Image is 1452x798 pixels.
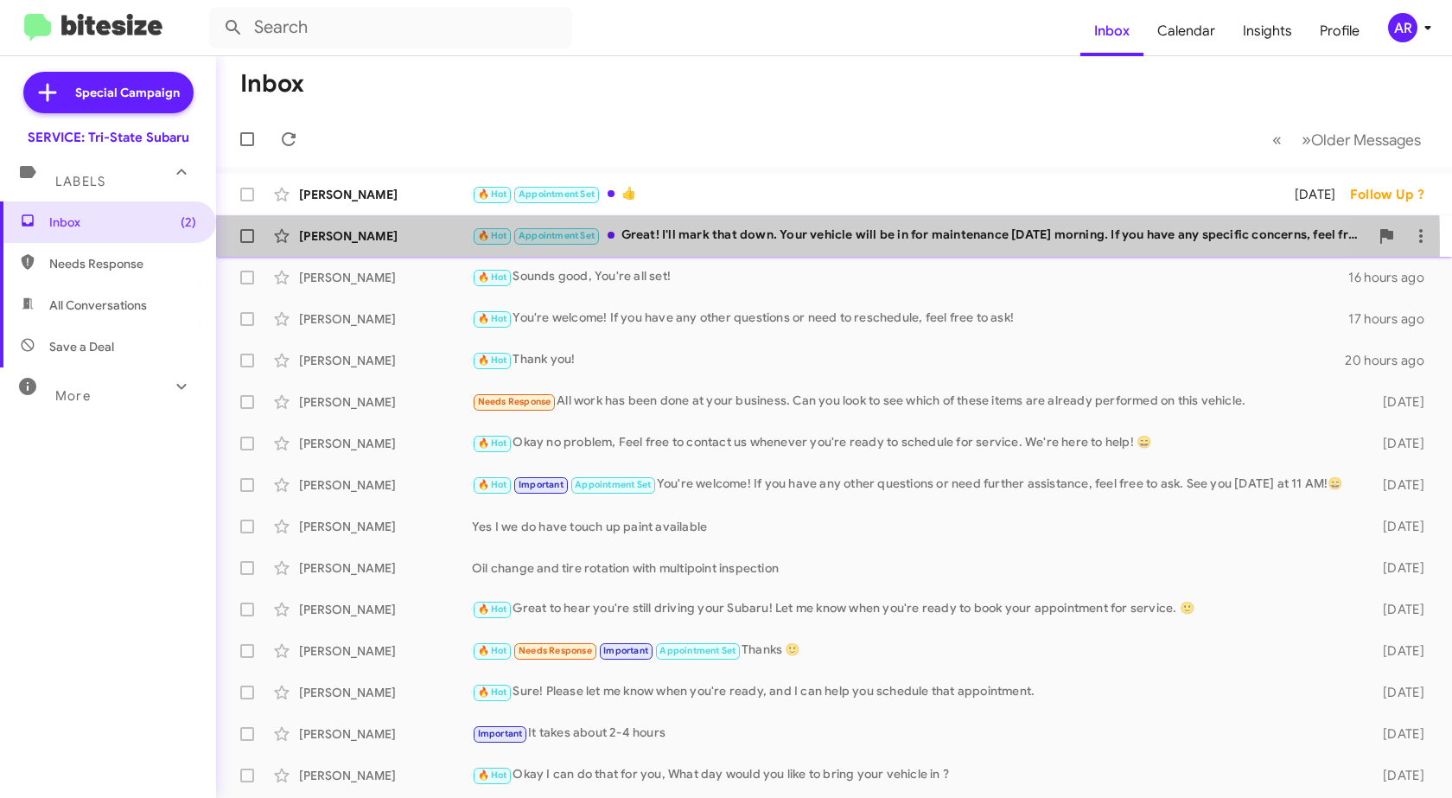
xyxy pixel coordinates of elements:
div: [DATE] [1359,518,1438,535]
div: Okay I can do that for you, What day would you like to bring your vehicle in ? [472,765,1359,785]
span: 🔥 Hot [478,437,507,449]
div: [DATE] [1359,393,1438,411]
a: Inbox [1080,6,1143,56]
div: AR [1388,13,1417,42]
div: [PERSON_NAME] [299,559,472,577]
span: Appointment Set [519,188,595,200]
div: 20 hours ago [1345,352,1438,369]
span: Important [519,479,564,490]
button: AR [1373,13,1433,42]
h1: Inbox [240,70,304,98]
span: 🔥 Hot [478,188,507,200]
span: Important [603,645,648,656]
span: (2) [181,214,196,231]
div: [PERSON_NAME] [299,352,472,369]
div: [DATE] [1359,767,1438,784]
div: Great! I'll mark that down. Your vehicle will be in for maintenance [DATE] morning. If you have a... [472,226,1369,246]
span: « [1272,129,1282,150]
a: Calendar [1143,6,1229,56]
input: Search [209,7,572,48]
span: Needs Response [519,645,592,656]
span: 🔥 Hot [478,769,507,781]
div: [DATE] [1359,559,1438,577]
a: Special Campaign [23,72,194,113]
div: [DATE] [1359,725,1438,743]
span: 🔥 Hot [478,603,507,615]
div: Great to hear you're still driving your Subaru! Let me know when you're ready to book your appoin... [472,599,1359,619]
div: Oil change and tire rotation with multipoint inspection [472,559,1359,577]
div: [PERSON_NAME] [299,310,472,328]
a: Profile [1306,6,1373,56]
span: Appointment Set [519,230,595,241]
span: » [1302,129,1311,150]
div: You're welcome! If you have any other questions or need further assistance, feel free to ask. See... [472,475,1359,495]
span: 🔥 Hot [478,354,507,366]
div: [DATE] [1359,435,1438,452]
div: [PERSON_NAME] [299,684,472,701]
span: Needs Response [478,396,551,407]
div: [PERSON_NAME] [299,518,472,535]
div: [DATE] [1359,642,1438,660]
span: 🔥 Hot [478,313,507,324]
div: [PERSON_NAME] [299,767,472,784]
span: Special Campaign [75,84,180,101]
div: All work has been done at your business. Can you look to see which of these items are already per... [472,392,1359,412]
div: 👍 [472,184,1277,204]
nav: Page navigation example [1263,122,1431,157]
div: [PERSON_NAME] [299,186,472,203]
div: [PERSON_NAME] [299,476,472,494]
div: SERVICE: Tri-State Subaru [28,129,189,146]
span: Important [478,728,523,739]
div: 16 hours ago [1348,269,1438,286]
span: Appointment Set [659,645,736,656]
div: Okay no problem, Feel free to contact us whenever you're ready to schedule for service. We're her... [472,433,1359,453]
span: Appointment Set [575,479,651,490]
div: It takes about 2-4 hours [472,724,1359,744]
span: Inbox [49,214,196,231]
span: Labels [55,174,105,189]
div: [DATE] [1277,186,1350,203]
span: 🔥 Hot [478,479,507,490]
span: Save a Deal [49,338,114,355]
div: Thank you! [472,350,1345,370]
div: [PERSON_NAME] [299,227,472,245]
span: 🔥 Hot [478,271,507,283]
div: Follow Up ? [1350,186,1438,203]
span: 🔥 Hot [478,645,507,656]
div: [DATE] [1359,476,1438,494]
div: [PERSON_NAME] [299,725,472,743]
span: 🔥 Hot [478,686,507,698]
div: Thanks 🙂 [472,641,1359,661]
div: [PERSON_NAME] [299,601,472,618]
div: 17 hours ago [1348,310,1438,328]
div: [PERSON_NAME] [299,435,472,452]
div: You're welcome! If you have any other questions or need to reschedule, feel free to ask! [472,309,1348,329]
a: Insights [1229,6,1306,56]
div: [DATE] [1359,684,1438,701]
span: Needs Response [49,255,196,272]
div: [PERSON_NAME] [299,269,472,286]
button: Previous [1262,122,1292,157]
span: Older Messages [1311,131,1421,150]
div: [PERSON_NAME] [299,642,472,660]
div: [DATE] [1359,601,1438,618]
button: Next [1291,122,1431,157]
span: All Conversations [49,297,147,314]
div: [PERSON_NAME] [299,393,472,411]
span: More [55,388,91,404]
div: Sure! Please let me know when you're ready, and I can help you schedule that appointment. [472,682,1359,702]
span: 🔥 Hot [478,230,507,241]
div: Sounds good, You're all set! [472,267,1348,287]
div: Yes I we do have touch up paint available [472,518,1359,535]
